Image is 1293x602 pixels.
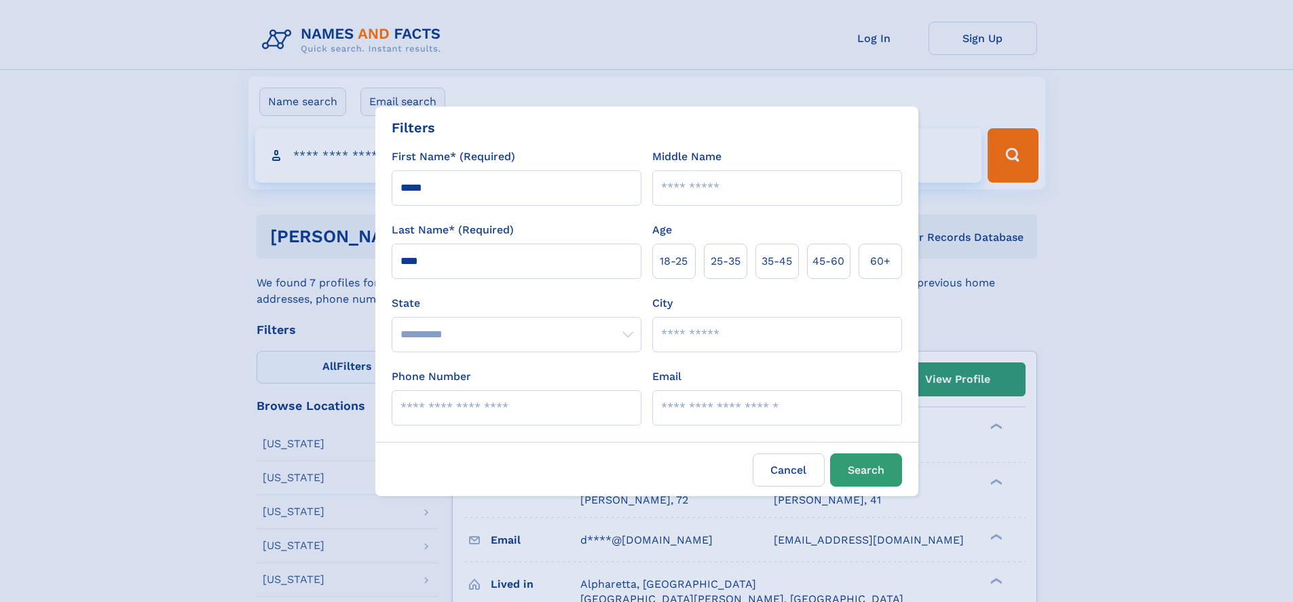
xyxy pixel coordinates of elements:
[652,222,672,238] label: Age
[753,453,825,487] label: Cancel
[392,222,514,238] label: Last Name* (Required)
[830,453,902,487] button: Search
[711,253,741,269] span: 25‑35
[660,253,688,269] span: 18‑25
[392,117,435,138] div: Filters
[870,253,891,269] span: 60+
[652,149,722,165] label: Middle Name
[762,253,792,269] span: 35‑45
[652,369,681,385] label: Email
[392,295,641,312] label: State
[652,295,673,312] label: City
[812,253,844,269] span: 45‑60
[392,369,471,385] label: Phone Number
[392,149,515,165] label: First Name* (Required)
